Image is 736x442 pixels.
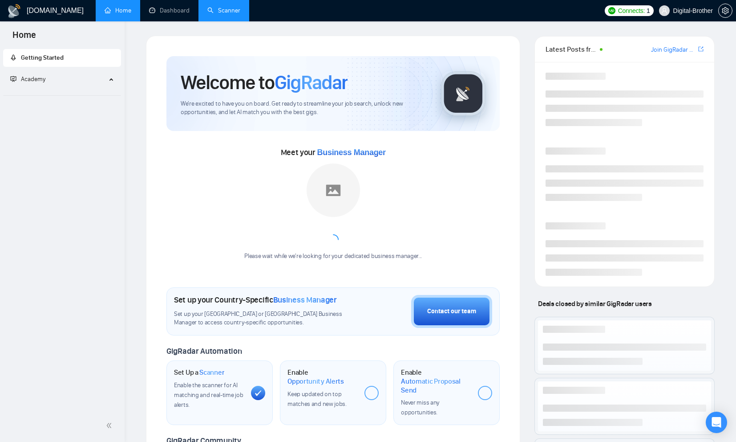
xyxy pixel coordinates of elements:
span: Automatic Proposal Send [401,377,471,394]
span: Business Manager [317,148,386,157]
h1: Set up your Country-Specific [174,295,337,305]
span: loading [328,234,339,245]
span: Business Manager [273,295,337,305]
h1: Enable [287,368,357,385]
span: Set up your [GEOGRAPHIC_DATA] or [GEOGRAPHIC_DATA] Business Manager to access country-specific op... [174,310,365,327]
span: Getting Started [21,54,64,61]
img: upwork-logo.png [608,7,615,14]
img: gigradar-logo.png [441,71,485,116]
div: Open Intercom Messenger [706,412,727,433]
li: Getting Started [3,49,121,67]
span: Keep updated on top matches and new jobs. [287,390,347,408]
li: Academy Homepage [3,92,121,98]
span: 1 [647,6,650,16]
span: user [661,8,667,14]
img: logo [7,4,21,18]
span: Scanner [199,368,224,377]
a: dashboardDashboard [149,7,190,14]
a: setting [718,7,732,14]
span: Opportunity Alerts [287,377,344,386]
a: searchScanner [207,7,240,14]
span: double-left [106,421,115,430]
a: homeHome [105,7,131,14]
span: Deals closed by similar GigRadar users [534,296,655,311]
span: Never miss any opportunities. [401,399,439,416]
h1: Welcome to [181,70,348,94]
span: Meet your [281,147,386,157]
span: rocket [10,54,16,61]
span: Academy [10,75,45,83]
h1: Enable [401,368,471,394]
img: placeholder.png [307,164,360,217]
div: Please wait while we're looking for your dedicated business manager... [239,252,427,261]
button: Contact our team [411,295,492,328]
div: Contact our team [427,307,476,316]
h1: Set Up a [174,368,224,377]
span: Connects: [618,6,645,16]
span: Enable the scanner for AI matching and real-time job alerts. [174,381,243,409]
span: GigRadar Automation [166,346,242,356]
a: Join GigRadar Slack Community [651,45,696,55]
a: export [698,45,704,53]
span: setting [719,7,732,14]
span: We're excited to have you on board. Get ready to streamline your job search, unlock new opportuni... [181,100,427,117]
span: Home [5,29,43,47]
button: setting [718,4,732,18]
span: GigRadar [275,70,348,94]
span: Latest Posts from the GigRadar Community [546,44,597,55]
span: fund-projection-screen [10,76,16,82]
span: Academy [21,75,45,83]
